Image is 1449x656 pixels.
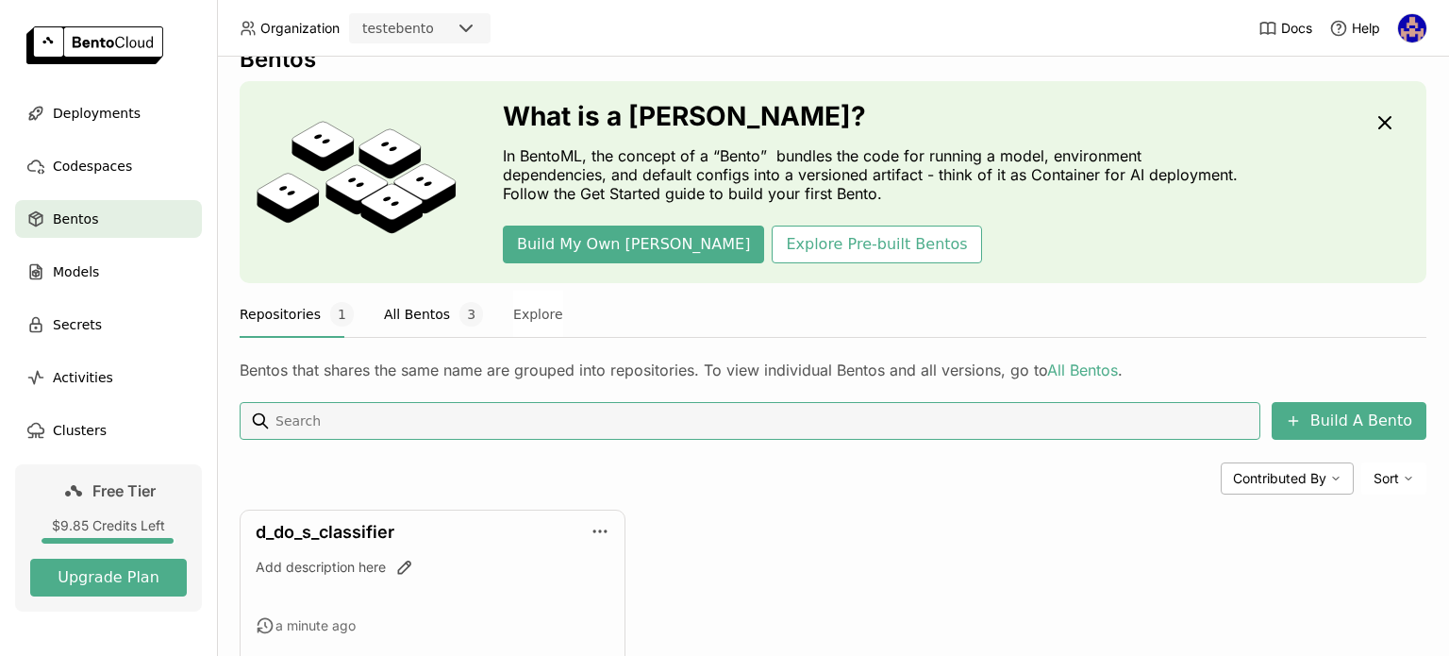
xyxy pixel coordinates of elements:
[256,558,609,577] div: Add description here
[53,208,98,230] span: Bentos
[53,155,132,177] span: Codespaces
[240,45,1426,74] div: Bentos
[53,261,99,283] span: Models
[436,20,438,39] input: Selected testebento.
[92,481,156,500] span: Free Tier
[503,101,1248,131] h3: What is a [PERSON_NAME]?
[30,559,187,597] button: Upgrade Plan
[1272,402,1426,440] button: Build A Bento
[384,291,483,338] button: All Bentos
[53,419,107,442] span: Clusters
[1258,19,1312,38] a: Docs
[30,517,187,534] div: $9.85 Credits Left
[15,359,202,396] a: Activities
[53,102,141,125] span: Deployments
[1361,463,1426,495] div: Sort
[1329,19,1380,38] div: Help
[513,291,563,338] button: Explore
[275,617,356,634] span: a minute ago
[15,306,202,344] a: Secrets
[362,19,434,38] div: testebento
[330,302,354,327] span: 1
[15,412,202,449] a: Clusters
[1221,463,1354,495] div: Contributed By
[274,406,1253,436] input: Search
[26,26,163,64] img: logo
[53,313,102,336] span: Secrets
[255,120,458,244] img: cover onboarding
[503,226,764,263] button: Build My Own [PERSON_NAME]
[240,291,354,338] button: Repositories
[459,302,483,327] span: 3
[15,94,202,132] a: Deployments
[15,464,202,612] a: Free Tier$9.85 Credits LeftUpgrade Plan
[1281,20,1312,37] span: Docs
[772,226,981,263] button: Explore Pre-built Bentos
[53,366,113,389] span: Activities
[15,147,202,185] a: Codespaces
[256,522,394,542] a: d_do_s_classifier
[240,361,1426,379] div: Bentos that shares the same name are grouped into repositories. To view individual Bentos and all...
[15,200,202,238] a: Bentos
[1398,14,1426,42] img: sidney santos
[15,253,202,291] a: Models
[1047,361,1118,379] a: All Bentos
[260,20,340,37] span: Organization
[1352,20,1380,37] span: Help
[1374,470,1399,487] span: Sort
[503,146,1248,203] p: In BentoML, the concept of a “Bento” bundles the code for running a model, environment dependenci...
[1233,470,1326,487] span: Contributed By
